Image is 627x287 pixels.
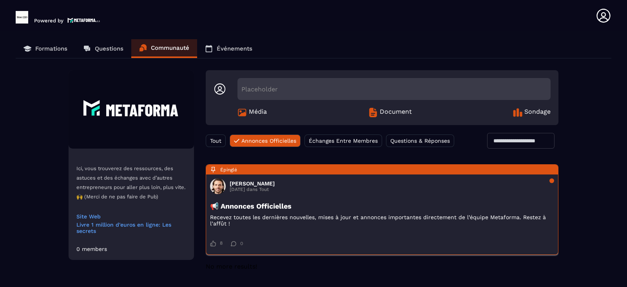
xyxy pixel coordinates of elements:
[217,45,252,52] p: Événements
[309,138,378,144] span: Échanges Entre Membres
[131,39,197,58] a: Communauté
[197,39,260,58] a: Événements
[230,187,275,192] p: [DATE] dans Tout
[76,246,107,252] div: 0 members
[76,222,186,234] a: Livre 1 million d'euros en ligne: Les secrets
[237,78,551,100] div: Placeholder
[16,39,75,58] a: Formations
[210,202,554,210] h3: 📢 Annonces Officielles
[151,44,189,51] p: Communauté
[220,167,237,173] span: Épinglé
[75,39,131,58] a: Questions
[249,108,267,117] span: Média
[76,213,186,220] a: Site Web
[206,263,257,270] span: No more results!
[241,138,296,144] span: Annonces Officielles
[380,108,412,117] span: Document
[210,214,554,227] p: Recevez toutes les dernières nouvelles, mises à jour et annonces importantes directement de l’équ...
[220,240,223,247] span: 8
[210,138,221,144] span: Tout
[524,108,551,117] span: Sondage
[390,138,450,144] span: Questions & Réponses
[35,45,67,52] p: Formations
[230,180,275,187] h3: [PERSON_NAME]
[95,45,123,52] p: Questions
[69,70,194,149] img: Community background
[76,164,186,202] p: Ici, vous trouverez des ressources, des astuces et des échanges avec d’autres entrepreneurs pour ...
[34,18,63,24] p: Powered by
[67,17,100,24] img: logo
[16,11,28,24] img: logo-branding
[240,241,243,246] span: 0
